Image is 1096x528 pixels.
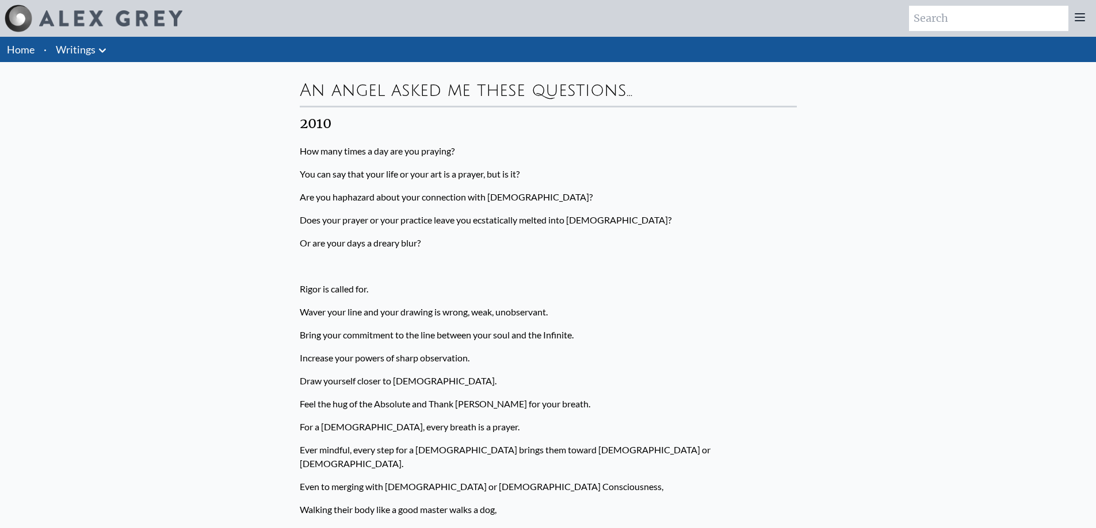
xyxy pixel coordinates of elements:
p: Walking their body like a good master walks a dog, [300,498,797,521]
p: Increase your powers of sharp observation. [300,346,797,369]
p: Rigor is called for. [300,278,797,300]
a: Home [7,43,35,56]
p: Or are your days a dreary blur? [300,232,797,255]
p: Ever mindful, every step for a [DEMOGRAPHIC_DATA] brings them toward [DEMOGRAPHIC_DATA] or [DEMOG... [300,438,797,475]
p: Waver your line and your drawing is wrong, weak, unobservant. [300,300,797,323]
div: 2010 [300,114,797,133]
p: You can say that your life or your art is a prayer, but is it? [300,163,797,186]
p: Even to merging with [DEMOGRAPHIC_DATA] or [DEMOGRAPHIC_DATA] Consciousness, [300,475,797,498]
a: Writings [56,41,96,57]
li: · [39,37,51,62]
p: Are you haphazard about your connection with [DEMOGRAPHIC_DATA]? [300,186,797,209]
p: Bring your commitment to the line between your soul and the Infinite. [300,323,797,346]
p: Draw yourself closer to [DEMOGRAPHIC_DATA]. [300,369,797,392]
div: An angel asked me these questions… [300,71,797,106]
input: Search [909,6,1068,31]
p: For a [DEMOGRAPHIC_DATA], every breath is a prayer. [300,415,797,438]
p: Does your prayer or your practice leave you ecstatically melted into [DEMOGRAPHIC_DATA]? [300,209,797,232]
p: How many times a day are you praying? [300,140,797,163]
p: Feel the hug of the Absolute and Thank [PERSON_NAME] for your breath. [300,392,797,415]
